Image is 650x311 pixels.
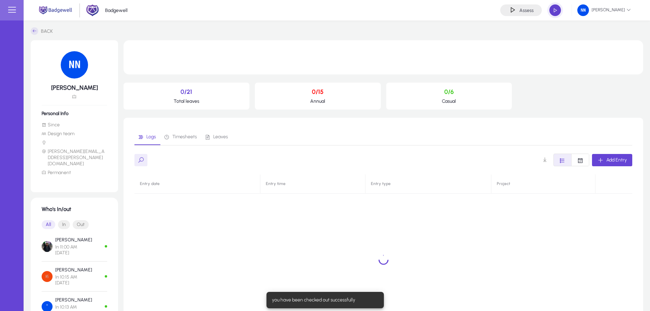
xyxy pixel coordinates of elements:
p: 0/15 [260,88,375,96]
img: Ali Aboshady [42,241,53,252]
p: 0/21 [129,88,244,96]
span: Timesheets [172,135,197,139]
span: Logs [146,135,156,139]
span: [PERSON_NAME] [577,4,631,16]
div: you have been checked out successfully [266,292,381,308]
p: Annual [260,98,375,104]
a: Leaves [201,129,232,145]
mat-button-toggle-group: Font Style [42,218,107,231]
p: 0/6 [392,88,507,96]
h4: Assess [519,8,534,13]
mat-button-toggle-group: Font Style [553,154,589,166]
p: [PERSON_NAME] [55,297,92,303]
li: Design team [42,131,107,137]
p: Casual [392,98,507,104]
span: Add Entry [606,157,627,163]
img: main.png [38,5,73,15]
p: [PERSON_NAME] [55,237,92,243]
h5: [PERSON_NAME] [42,84,107,91]
h1: Who's In/out [42,206,107,212]
span: Leaves [213,135,228,139]
img: Hussein Shaltout [42,271,53,282]
img: 10.png [61,51,88,79]
h6: Personal Info [42,111,107,116]
p: Badgewell [105,8,128,13]
button: Add Entry [592,154,632,166]
li: Since [42,122,107,128]
li: [PERSON_NAME][EMAIL_ADDRESS][PERSON_NAME][DOMAIN_NAME] [42,149,107,167]
a: Timesheets [160,129,201,145]
button: In [58,220,70,229]
span: In 10:15 AM [DATE] [55,274,92,286]
button: [PERSON_NAME] [572,4,636,16]
img: 10.png [577,4,589,16]
span: In 11:00 AM [DATE] [55,244,92,256]
button: All [42,220,55,229]
button: Out [73,220,89,229]
p: Total leaves [129,98,244,104]
a: BACK [31,27,53,35]
li: Permanent [42,170,107,176]
a: Logs [134,129,160,145]
p: [PERSON_NAME] [55,267,92,273]
img: 2.png [86,4,99,17]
